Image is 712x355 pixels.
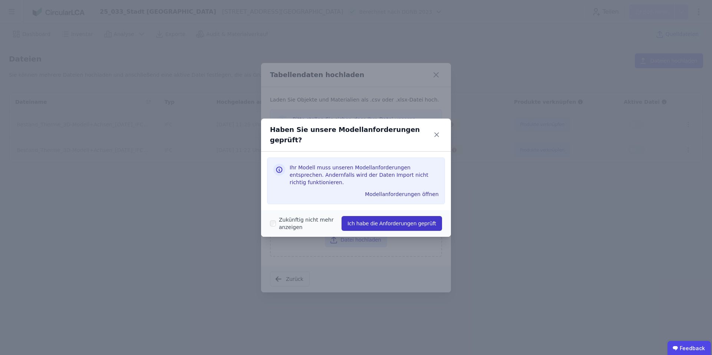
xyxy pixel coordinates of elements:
[290,164,439,186] h3: Ihr Modell muss unseren Modellanforderungen entsprechen. Andernfalls wird der Daten Import nicht ...
[276,216,342,231] label: Zukünftig nicht mehr anzeigen
[342,216,442,231] button: Ich habe die Anforderungen geprüft
[270,125,431,145] div: Haben Sie unsere Modellanforderungen geprüft?
[362,188,442,200] button: Modellanforderungen öffnen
